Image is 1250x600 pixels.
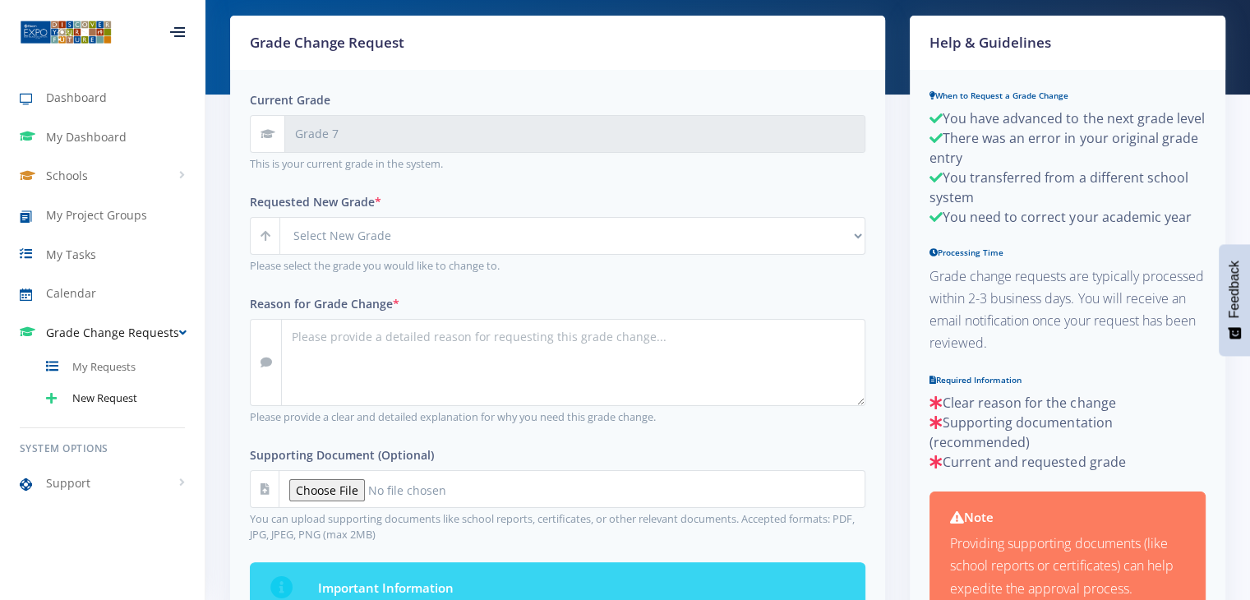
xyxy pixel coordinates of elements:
[250,258,865,274] small: Please select the grade you would like to change to.
[46,246,96,263] span: My Tasks
[250,295,399,312] label: Reason for Grade Change
[929,265,1206,355] p: Grade change requests are typically processed within 2-3 business days. You will receive an email...
[46,284,96,302] span: Calendar
[929,393,1206,413] li: Clear reason for the change
[250,446,434,464] label: Supporting Document (Optional)
[72,359,136,376] span: My Requests
[46,167,88,184] span: Schools
[250,409,865,425] small: Please provide a clear and detailed explanation for why you need this grade change.
[72,390,137,407] span: New Request
[929,247,1206,259] h6: Processing Time
[250,193,381,210] label: Requested New Grade
[929,207,1206,227] li: You need to correct your academic year
[929,32,1105,53] h3: Help & Guidelines
[46,206,147,224] span: My Project Groups
[929,168,1206,207] li: You transferred from a different school system
[250,156,865,172] small: This is your current grade in the system.
[46,128,127,145] span: My Dashboard
[929,128,1206,168] li: There was an error in your original grade entry
[250,32,653,53] h3: Grade Change Request
[20,441,185,456] h6: System Options
[20,19,112,45] img: ...
[929,413,1206,452] li: Supporting documentation (recommended)
[950,533,1185,600] p: Providing supporting documents (like school reports or certificates) can help expedite the approv...
[929,108,1206,128] li: You have advanced to the next grade level
[46,89,107,106] span: Dashboard
[929,452,1206,472] li: Current and requested grade
[1227,261,1242,318] span: Feedback
[46,474,90,492] span: Support
[250,91,330,108] label: Current Grade
[250,511,865,542] small: You can upload supporting documents like school reports, certificates, or other relevant document...
[929,90,1206,102] h6: When to Request a Grade Change
[318,579,845,598] h6: Important Information
[929,374,1206,386] h6: Required Information
[1219,244,1250,356] button: Feedback - Show survey
[950,508,1185,527] h6: Note
[46,324,179,341] span: Grade Change Requests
